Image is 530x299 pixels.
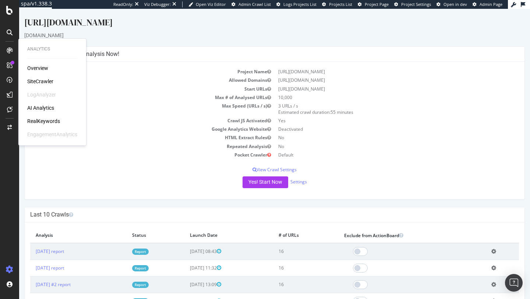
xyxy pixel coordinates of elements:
[17,256,45,262] a: [DATE] report
[27,117,60,125] a: RealKeywords
[255,142,500,150] td: Default
[27,104,54,112] a: AI Analytics
[255,133,500,142] td: No
[319,219,467,234] th: Exclude from ActionBoard
[11,142,255,150] td: Pocket Crawler
[171,256,202,262] span: [DATE] 11:32
[113,1,133,7] div: ReadOnly:
[283,1,317,7] span: Logs Projects List
[188,1,226,7] a: Open Viz Editor
[5,7,506,23] div: [URL][DOMAIN_NAME]
[255,59,500,67] td: [URL][DOMAIN_NAME]
[171,239,202,246] span: [DATE] 08:43
[255,116,500,124] td: Deactivated
[365,1,389,7] span: Project Page
[11,59,255,67] td: Project Name
[232,1,271,7] a: Admin Crawl List
[27,46,77,52] div: Analytics
[322,1,352,7] a: Projects List
[437,1,467,7] a: Open in dev
[473,1,502,7] a: Admin Page
[113,273,130,279] a: Report
[171,272,202,279] span: [DATE] 13:09
[171,289,202,295] span: [DATE] 09:32
[254,234,319,251] td: 16
[255,108,500,116] td: Yes
[27,91,56,98] div: LogAnalyzer
[5,23,506,30] div: [DOMAIN_NAME]
[11,158,500,164] p: View Crawl Settings
[27,78,53,85] a: SiteCrawler
[27,131,77,138] div: EngagementAnalytics
[444,1,467,7] span: Open in dev
[27,64,48,72] a: Overview
[276,1,317,7] a: Logs Projects List
[107,219,165,234] th: Status
[11,42,500,49] h4: Configure your New Analysis Now!
[311,100,334,106] span: 55 minutes
[329,1,352,7] span: Projects List
[11,202,500,210] h4: Last 10 Crawls
[144,1,171,7] div: Viz Debugger:
[11,219,107,234] th: Analysis
[223,168,269,179] button: Yes! Start Now
[255,93,500,108] td: 3 URLs / s Estimated crawl duration:
[113,289,130,296] a: Report
[401,1,431,7] span: Project Settings
[239,1,271,7] span: Admin Crawl List
[255,76,500,84] td: [URL][DOMAIN_NAME]
[11,108,255,116] td: Crawl JS Activated
[11,76,255,84] td: Start URLs
[358,1,389,7] a: Project Page
[11,124,255,133] td: HTML Extract Rules
[196,1,226,7] span: Open Viz Editor
[480,1,502,7] span: Admin Page
[255,84,500,93] td: 10,000
[255,67,500,75] td: [URL][DOMAIN_NAME]
[255,124,500,133] td: No
[11,84,255,93] td: Max # of Analysed URLs
[254,267,319,284] td: 16
[394,1,431,7] a: Project Settings
[11,93,255,108] td: Max Speed (URLs / s)
[17,289,45,295] a: [DATE] report
[113,256,130,263] a: Report
[17,272,52,279] a: [DATE] #2 report
[505,274,523,292] div: Open Intercom Messenger
[113,240,130,246] a: Report
[254,251,319,267] td: 16
[271,170,288,176] a: Settings
[11,67,255,75] td: Allowed Domains
[11,116,255,124] td: Google Analytics Website
[165,219,254,234] th: Launch Date
[254,219,319,234] th: # of URLs
[17,239,45,246] a: [DATE] report
[11,133,255,142] td: Repeated Analysis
